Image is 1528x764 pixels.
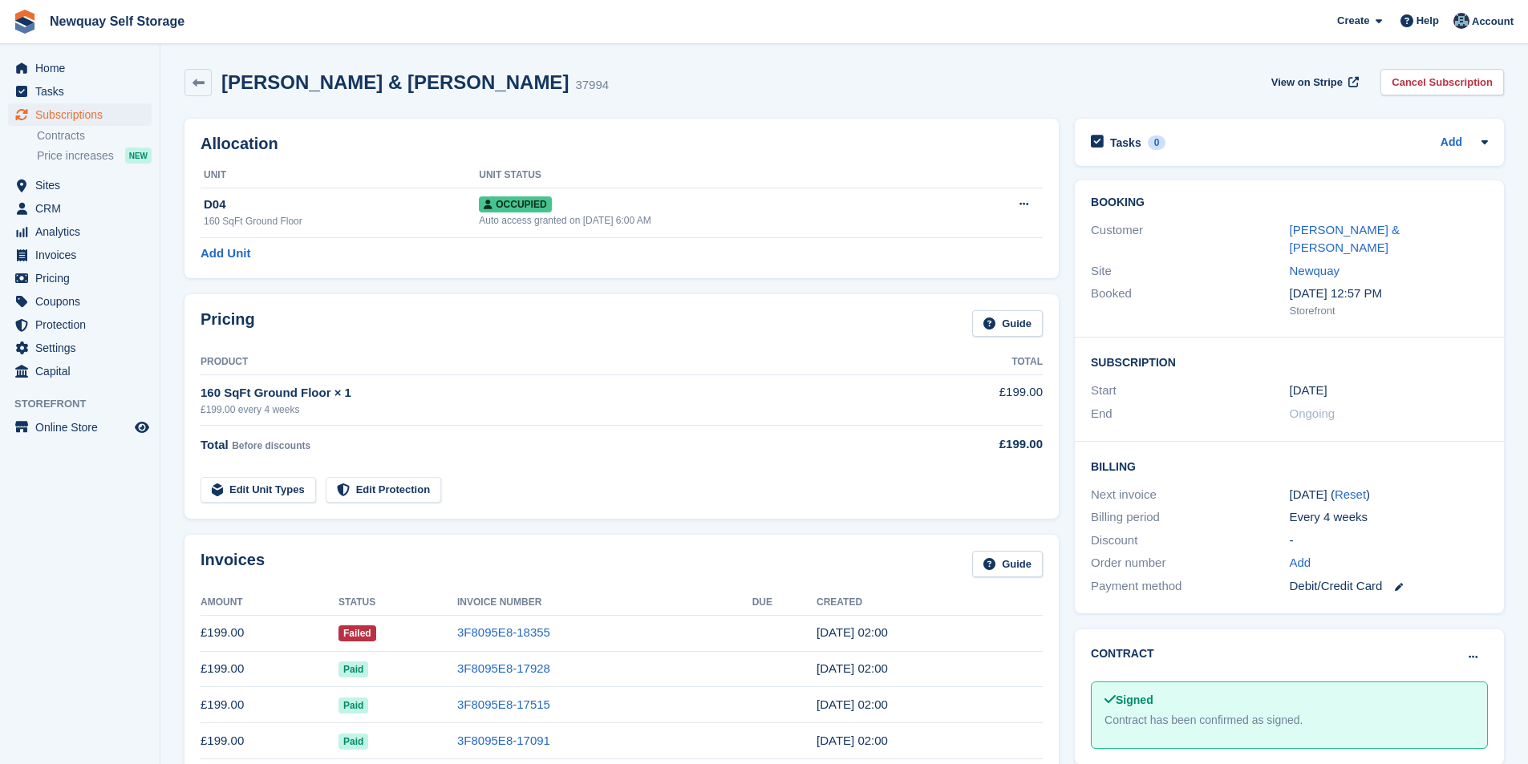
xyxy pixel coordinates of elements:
a: menu [8,80,152,103]
span: Paid [338,661,368,677]
td: £199.00 [201,687,338,723]
div: Customer [1091,221,1289,257]
div: 37994 [575,76,609,95]
a: menu [8,290,152,313]
div: 160 SqFt Ground Floor × 1 [201,384,914,402]
div: Auto access granted on [DATE] 6:00 AM [479,213,950,228]
a: menu [8,267,152,289]
div: Debit/Credit Card [1290,577,1488,596]
h2: Allocation [201,135,1043,153]
div: Every 4 weeks [1290,508,1488,527]
div: Order number [1091,554,1289,572]
a: Newquay [1290,264,1340,277]
a: 3F8095E8-17928 [457,661,550,675]
div: Booked [1091,285,1289,318]
td: £199.00 [914,374,1043,425]
img: stora-icon-8386f47178a22dfd0bd8f6a31ec36ba5ce8667c1dd55bd0f319d3a0aa187defe.svg [13,10,37,34]
div: - [1290,532,1488,550]
span: Capital [35,360,132,382]
div: 0 [1148,135,1166,150]
div: D04 [204,196,479,214]
span: Paid [338,734,368,750]
h2: [PERSON_NAME] & [PERSON_NAME] [221,71,569,93]
a: Edit Unit Types [201,477,316,503]
a: Price increases NEW [37,147,152,164]
span: Before discounts [232,440,310,451]
time: 2025-09-25 01:00:36 UTC [817,625,888,639]
span: Invoices [35,244,132,266]
td: £199.00 [201,615,338,651]
div: £199.00 every 4 weeks [201,402,914,417]
div: Signed [1104,692,1474,709]
div: Discount [1091,532,1289,550]
th: Invoice Number [457,590,752,616]
span: Help [1417,13,1439,29]
h2: Booking [1091,196,1488,209]
span: Analytics [35,220,132,243]
td: £199.00 [201,723,338,759]
a: menu [8,103,152,126]
span: Online Store [35,416,132,439]
a: Add Unit [201,245,250,263]
span: Price increases [37,148,114,164]
div: Site [1091,262,1289,281]
a: Reset [1335,487,1366,501]
a: menu [8,360,152,382]
span: CRM [35,197,132,220]
time: 2024-04-11 01:00:00 UTC [1290,382,1327,400]
div: £199.00 [914,435,1043,454]
span: Pricing [35,267,132,289]
th: Amount [201,590,338,616]
div: Contract has been confirmed as signed. [1104,712,1474,729]
a: Add [1290,554,1311,572]
span: Total [201,438,229,451]
a: menu [8,174,152,196]
a: menu [8,416,152,439]
div: End [1091,405,1289,423]
h2: Contract [1091,645,1154,662]
td: £199.00 [201,651,338,687]
div: Next invoice [1091,486,1289,504]
span: Coupons [35,290,132,313]
time: 2025-07-31 01:00:53 UTC [817,697,888,711]
div: Payment method [1091,577,1289,596]
span: Failed [338,625,376,641]
a: Add [1441,134,1462,152]
div: NEW [125,148,152,164]
span: Paid [338,697,368,713]
a: 3F8095E8-17091 [457,734,550,747]
a: menu [8,244,152,266]
a: Cancel Subscription [1380,69,1504,95]
a: View on Stripe [1265,69,1362,95]
span: Subscriptions [35,103,132,126]
h2: Tasks [1110,135,1141,150]
span: Storefront [14,396,160,412]
a: Contracts [37,128,152,144]
th: Unit [201,163,479,188]
div: [DATE] 12:57 PM [1290,285,1488,303]
a: menu [8,337,152,359]
div: Billing period [1091,508,1289,527]
a: Newquay Self Storage [43,8,191,34]
h2: Billing [1091,458,1488,474]
span: Account [1472,14,1514,30]
span: Ongoing [1290,406,1335,420]
a: Edit Protection [326,477,441,503]
a: Guide [972,310,1043,337]
a: [PERSON_NAME] & [PERSON_NAME] [1290,223,1400,255]
h2: Invoices [201,551,265,577]
div: Storefront [1290,303,1488,319]
span: View on Stripe [1271,75,1343,91]
h2: Subscription [1091,354,1488,370]
a: 3F8095E8-18355 [457,625,550,639]
a: menu [8,197,152,220]
a: menu [8,57,152,79]
span: Tasks [35,80,132,103]
th: Status [338,590,457,616]
div: [DATE] ( ) [1290,486,1488,504]
th: Total [914,350,1043,375]
time: 2025-08-28 01:00:08 UTC [817,661,888,675]
h2: Pricing [201,310,255,337]
span: Create [1337,13,1369,29]
a: menu [8,220,152,243]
